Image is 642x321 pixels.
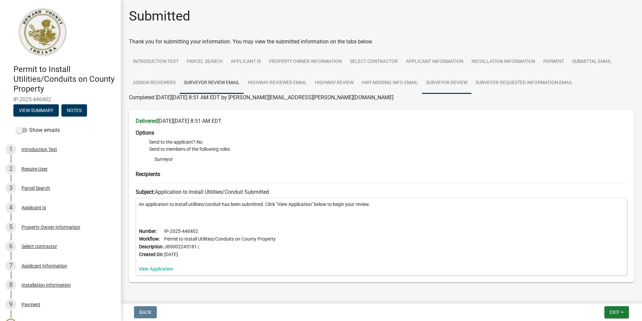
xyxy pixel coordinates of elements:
div: 5 [5,222,16,233]
a: Assign Reviewers [129,72,180,94]
button: View Summary [13,104,59,116]
div: Payment [21,302,40,307]
div: Applicant Information [21,263,67,268]
td: [DATE] [164,251,276,258]
a: Surveyor Review [422,72,471,94]
div: 3 [5,183,16,193]
a: Select contractor [346,51,402,73]
div: 6 [5,241,16,252]
div: Parcel Search [21,186,50,190]
wm-modal-confirm: Notes [61,108,87,114]
div: 1 [5,144,16,155]
td: IP-2025-446402 [164,227,276,235]
p: An application to install utilities/conduit has been submitted. Click "View Application" below to... [139,201,624,208]
div: 2 [5,164,16,174]
a: Highway Reviewer Email [244,72,311,94]
h1: Submitted [129,8,190,24]
div: Require User [21,167,48,171]
div: 9 [5,299,16,310]
div: Installation Information [21,283,71,287]
button: Exit [604,306,629,318]
li: Send to members of the following roles: [149,146,627,166]
div: Thank you for submitting your information. You may view the submitted information on the tabs below. [129,38,634,46]
a: Surveyor Review Email [180,72,244,94]
a: Submittal Email [568,51,616,73]
td: JB0002245181 | [164,243,276,251]
a: Highway Review [311,72,358,94]
a: Surveyor REQUESTED Information Email [471,72,577,94]
span: Completed [DATE][DATE] 8:51 AM EDT by [PERSON_NAME][EMAIL_ADDRESS][PERSON_NAME][DOMAIN_NAME] [129,94,394,101]
h6: Application to Install Utilities/Conduit Submitted [136,189,627,195]
a: Payment [539,51,568,73]
a: Applicant Information [402,51,467,73]
a: Parcel Search [183,51,227,73]
div: Applicant Is [21,205,46,210]
h4: Permit to Install Utilities/Conduits on County Property [13,65,116,94]
div: Property Owner Information [21,225,80,229]
img: Howard County, Indiana [13,7,71,58]
span: Back [139,310,151,315]
a: Property Owner Information [265,51,346,73]
span: Exit [610,310,620,315]
li: Surveyor [149,154,627,164]
h6: [DATE][DATE] 8:51 AM EDT [136,118,627,124]
a: Applicant Is [227,51,265,73]
label: Show emails [16,126,60,134]
div: Select contractor [21,244,57,249]
strong: Recipients [136,171,160,177]
b: Number: [139,228,157,234]
span: IP-2025-446402 [13,96,107,103]
a: View Application [139,266,173,272]
strong: Delivered [136,118,157,124]
button: Notes [61,104,87,116]
strong: Options [136,130,154,136]
div: 8 [5,280,16,290]
a: Installation Information [467,51,539,73]
b: Created On: [139,252,164,257]
div: 4 [5,202,16,213]
a: Introduction Text [129,51,183,73]
a: Hwy Missing Info Email [358,72,422,94]
b: Description: [139,244,164,249]
wm-modal-confirm: Summary [13,108,59,114]
li: Send to the applicant? No [149,139,627,146]
b: Workflow: [139,236,160,242]
div: Introduction Text [21,147,57,152]
div: 7 [5,260,16,271]
td: Permit to Install Utilities/Conduits on County Property [164,235,276,243]
strong: Subject: [136,189,155,195]
button: Back [134,306,157,318]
